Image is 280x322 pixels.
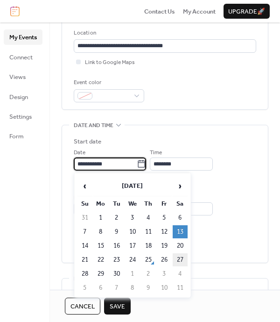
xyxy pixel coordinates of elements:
span: Save [110,302,125,311]
td: 8 [93,225,108,238]
td: 10 [125,225,140,238]
td: 23 [109,253,124,266]
td: 22 [93,253,108,266]
td: 3 [157,267,172,280]
td: 16 [109,239,124,252]
td: 9 [141,281,156,294]
td: 5 [77,281,92,294]
button: Upgrade🚀 [224,4,270,19]
th: Su [77,197,92,210]
span: My Events [9,33,37,42]
td: 15 [93,239,108,252]
td: 24 [125,253,140,266]
td: 7 [109,281,124,294]
th: [DATE] [93,176,172,196]
a: Contact Us [144,7,175,16]
td: 30 [109,267,124,280]
span: Date and time [74,121,113,130]
td: 6 [93,281,108,294]
th: Th [141,197,156,210]
td: 17 [125,239,140,252]
td: 6 [173,211,188,224]
td: 11 [173,281,188,294]
td: 10 [157,281,172,294]
span: › [173,177,187,195]
td: 11 [141,225,156,238]
td: 31 [77,211,92,224]
th: We [125,197,140,210]
span: Link to Google Maps [85,58,135,67]
td: 2 [141,267,156,280]
span: Views [9,72,26,82]
td: 29 [93,267,108,280]
a: Settings [4,109,42,124]
td: 2 [109,211,124,224]
td: 7 [77,225,92,238]
button: Cancel [65,298,100,315]
span: Form [9,132,24,141]
th: Fr [157,197,172,210]
th: Mo [93,197,108,210]
td: 19 [157,239,172,252]
td: 26 [157,253,172,266]
div: Event color [74,78,142,87]
td: 9 [109,225,124,238]
td: 12 [157,225,172,238]
span: Time [150,148,162,157]
div: Location [74,29,254,38]
td: 18 [141,239,156,252]
div: Start date [74,137,101,146]
td: 20 [173,239,188,252]
a: My Events [4,29,42,44]
td: 4 [173,267,188,280]
td: 1 [93,211,108,224]
td: 1 [125,267,140,280]
span: ‹ [78,177,92,195]
a: Design [4,89,42,104]
td: 25 [141,253,156,266]
span: Design [9,93,28,102]
span: Settings [9,112,32,122]
td: 14 [77,239,92,252]
img: logo [10,6,20,16]
th: Sa [173,197,188,210]
td: 3 [125,211,140,224]
a: Form [4,129,42,143]
td: 28 [77,267,92,280]
span: Cancel [70,302,95,311]
td: 8 [125,281,140,294]
td: 13 [173,225,188,238]
td: 27 [173,253,188,266]
td: 4 [141,211,156,224]
span: Connect [9,53,33,62]
th: Tu [109,197,124,210]
button: Save [104,298,131,315]
span: Date [74,148,85,157]
a: Views [4,69,42,84]
a: My Account [183,7,216,16]
a: Connect [4,50,42,64]
td: 5 [157,211,172,224]
td: 21 [77,253,92,266]
span: Upgrade 🚀 [228,7,265,16]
